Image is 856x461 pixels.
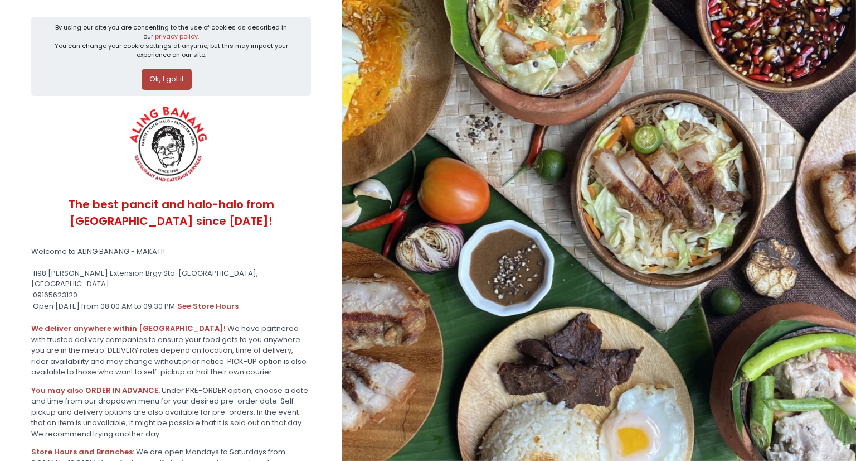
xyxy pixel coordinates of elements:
div: By using our site you are consenting to the use of cookies as described in our You can change you... [50,23,293,60]
button: Ok, I got it [142,69,192,90]
b: Store Hours and Branches: [31,446,134,457]
div: 09165623120 [31,290,311,301]
button: see store hours [177,300,239,313]
div: We have partnered with trusted delivery companies to ensure your food gets to you anywhere you ar... [31,323,311,378]
img: ALING BANANG [123,103,216,187]
div: Welcome to ALING BANANG - MAKATI! [31,246,311,257]
a: privacy policy. [155,32,199,41]
div: Under PRE-ORDER option, choose a date and time from our dropdown menu for your desired pre-order ... [31,385,311,440]
div: Open [DATE] from 08:00 AM to 09:30 PM [31,300,311,313]
div: The best pancit and halo-halo from [GEOGRAPHIC_DATA] since [DATE]! [31,187,311,239]
div: 1198 [PERSON_NAME] Extension Brgy Sta. [GEOGRAPHIC_DATA], [GEOGRAPHIC_DATA] [31,268,311,290]
b: We deliver anywhere within [GEOGRAPHIC_DATA]! [31,323,226,334]
b: You may also ORDER IN ADVANCE. [31,385,160,396]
